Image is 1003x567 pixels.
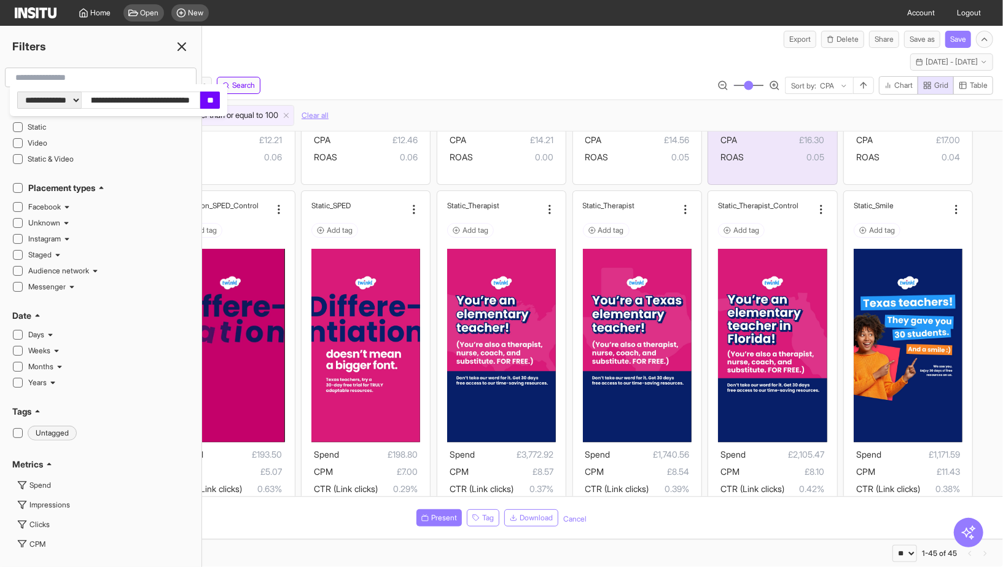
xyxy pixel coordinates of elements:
h2: Static_Therapist [447,201,499,210]
span: Add tag [869,225,895,235]
span: CPM [450,466,469,477]
button: [DATE] - [DATE] [910,53,993,71]
span: Spend [585,449,611,459]
span: [DATE] - [DATE] [926,57,978,67]
span: CTR (Link clicks) [450,483,513,494]
h2: Filters [12,38,46,55]
span: 0.63% [242,482,282,496]
span: 0.38% [920,482,960,496]
span: £8.10 [740,464,824,479]
button: Delete [821,31,864,48]
div: Static_Therapist [583,201,677,210]
span: £2,105.47 [746,447,824,462]
button: Table [953,76,993,95]
button: CPM [12,534,189,554]
span: £193.50 [203,447,282,462]
span: Unknown [28,218,60,228]
span: Instagram [28,234,61,244]
span: 0.37% [513,482,553,496]
button: Download [504,509,558,526]
span: Days [28,330,44,340]
div: Static_SPED [311,201,405,210]
button: Spend [12,475,189,495]
span: Spend [856,449,881,459]
span: CTR (Link clicks) [720,483,784,494]
div: Static_Smile [854,201,948,210]
h2: Static_Smile [854,201,894,210]
span: 0.06 [337,150,418,165]
div: Animation_SPED_Control [176,201,270,210]
button: Search [217,77,260,94]
span: CTR (Link clicks) [856,483,920,494]
span: £8.54 [604,464,689,479]
span: Messenger [28,282,66,292]
span: £12.21 [195,133,282,147]
h2: Static_Therapist [583,201,635,210]
button: Grid [918,76,954,95]
span: CTR (Link clicks) [314,483,378,494]
span: 0.06 [201,150,282,165]
span: CTR (Link clicks) [178,483,242,494]
span: CPA [720,135,737,145]
span: CPM [585,466,604,477]
span: Spend [29,480,51,490]
span: £7.00 [333,464,418,479]
div: Static_Therapist [447,201,541,210]
span: £1,740.56 [611,447,689,462]
span: Spend [450,449,475,459]
span: Staged [28,250,52,260]
span: Audience network [28,266,89,276]
button: Add tag [583,223,630,238]
span: 0.05 [744,150,824,165]
button: Share [869,31,899,48]
span: CPA [314,135,330,145]
span: Static & Video [28,154,186,164]
span: ROAS [314,152,337,162]
span: 0.42% [784,482,824,496]
h2: Date [12,310,31,322]
span: Spend [314,449,339,459]
span: £198.80 [339,447,418,462]
span: CPA [856,135,873,145]
span: Add tag [191,225,217,235]
span: 0.04 [880,150,960,165]
h2: Animation_SPED_Control [176,201,259,210]
span: Open [141,8,159,18]
button: Add tag [311,223,358,238]
button: Tag [467,509,499,526]
span: Months [28,362,53,372]
h2: Static_SPED [311,201,351,210]
div: Delete tag [28,426,77,440]
button: Clicks [12,515,189,534]
span: CTR (Link clicks) [585,483,649,494]
span: Add tag [598,225,624,235]
span: 0.05 [609,150,689,165]
span: New [189,8,204,18]
button: Clear all [302,105,329,126]
span: ROAS [585,152,609,162]
div: 1-45 of 45 [922,549,957,558]
button: Export [784,31,816,48]
span: Present [431,513,457,523]
span: Video [28,138,186,148]
span: Years [28,378,47,388]
span: 0.39% [649,482,689,496]
button: Add tag [718,223,765,238]
span: Add tag [462,225,488,235]
span: CPA [450,135,466,145]
button: Chart [879,76,918,95]
span: CPA [585,135,602,145]
button: Save as [904,31,940,48]
button: Cancel [563,514,587,524]
span: Weeks [28,346,50,356]
span: £8.57 [469,464,553,479]
span: CPM [29,539,45,549]
button: Add tag [854,223,900,238]
span: £1,171.59 [881,447,960,462]
span: Search [232,80,255,90]
span: Facebook [28,202,61,212]
h2: Placement types [28,182,95,194]
span: ROAS [856,152,880,162]
span: ROAS [450,152,473,162]
span: £12.46 [330,133,418,147]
